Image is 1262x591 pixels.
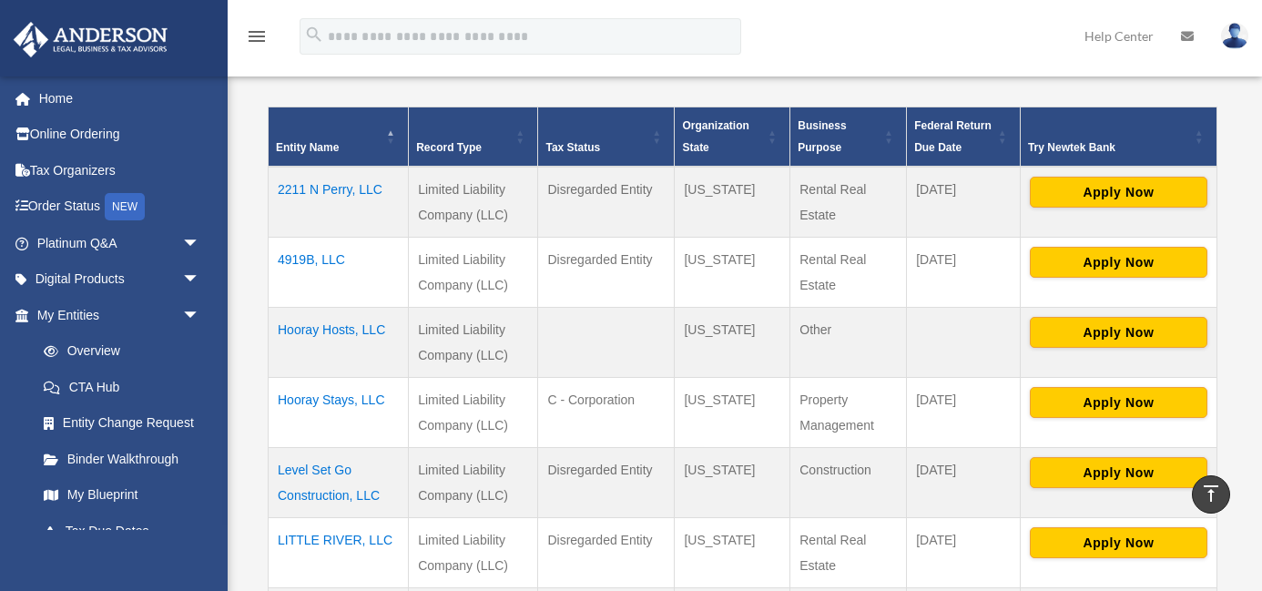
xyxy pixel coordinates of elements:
th: Entity Name: Activate to invert sorting [269,107,409,168]
td: LITTLE RIVER, LLC [269,518,409,588]
td: Limited Liability Company (LLC) [409,167,538,238]
td: 2211 N Perry, LLC [269,167,409,238]
td: [US_STATE] [675,448,790,518]
a: My Entitiesarrow_drop_down [13,297,219,333]
span: Entity Name [276,141,339,154]
button: Apply Now [1030,457,1207,488]
span: Record Type [416,141,482,154]
a: menu [246,32,268,47]
i: vertical_align_top [1200,483,1222,504]
td: [DATE] [907,518,1021,588]
td: [US_STATE] [675,518,790,588]
a: Digital Productsarrow_drop_down [13,261,228,298]
a: Tax Organizers [13,152,228,189]
div: Try Newtek Bank [1028,137,1189,158]
td: Hooray Hosts, LLC [269,308,409,378]
a: CTA Hub [25,369,219,405]
img: Anderson Advisors Platinum Portal [8,22,173,57]
a: vertical_align_top [1192,475,1230,514]
td: [US_STATE] [675,308,790,378]
td: Disregarded Entity [538,238,675,308]
td: Rental Real Estate [790,518,907,588]
td: Disregarded Entity [538,167,675,238]
a: Home [13,80,228,117]
a: My Blueprint [25,477,219,514]
a: Order StatusNEW [13,189,228,226]
td: Disregarded Entity [538,518,675,588]
span: arrow_drop_down [182,261,219,299]
td: Rental Real Estate [790,167,907,238]
td: C - Corporation [538,378,675,448]
button: Apply Now [1030,527,1207,558]
i: menu [246,25,268,47]
th: Organization State: Activate to sort [675,107,790,168]
td: Level Set Go Construction, LLC [269,448,409,518]
td: Limited Liability Company (LLC) [409,308,538,378]
span: arrow_drop_down [182,297,219,334]
th: Business Purpose: Activate to sort [790,107,907,168]
th: Try Newtek Bank : Activate to sort [1020,107,1216,168]
span: Organization State [682,119,748,154]
a: Entity Change Request [25,405,219,442]
td: Property Management [790,378,907,448]
a: Overview [25,333,209,370]
img: User Pic [1221,23,1248,49]
th: Federal Return Due Date: Activate to sort [907,107,1021,168]
a: Binder Walkthrough [25,441,219,477]
td: [DATE] [907,238,1021,308]
button: Apply Now [1030,317,1207,348]
th: Record Type: Activate to sort [409,107,538,168]
td: [DATE] [907,448,1021,518]
td: [DATE] [907,378,1021,448]
td: Limited Liability Company (LLC) [409,378,538,448]
td: 4919B, LLC [269,238,409,308]
td: Disregarded Entity [538,448,675,518]
td: [US_STATE] [675,378,790,448]
td: Construction [790,448,907,518]
td: Other [790,308,907,378]
td: [DATE] [907,167,1021,238]
a: Tax Due Dates [25,513,219,549]
span: Tax Status [545,141,600,154]
td: Hooray Stays, LLC [269,378,409,448]
td: Limited Liability Company (LLC) [409,518,538,588]
button: Apply Now [1030,247,1207,278]
span: arrow_drop_down [182,225,219,262]
td: Limited Liability Company (LLC) [409,238,538,308]
td: [US_STATE] [675,167,790,238]
div: NEW [105,193,145,220]
button: Apply Now [1030,387,1207,418]
span: Federal Return Due Date [914,119,992,154]
td: [US_STATE] [675,238,790,308]
span: Business Purpose [798,119,846,154]
button: Apply Now [1030,177,1207,208]
i: search [304,25,324,45]
a: Platinum Q&Aarrow_drop_down [13,225,228,261]
td: Limited Liability Company (LLC) [409,448,538,518]
th: Tax Status: Activate to sort [538,107,675,168]
td: Rental Real Estate [790,238,907,308]
a: Online Ordering [13,117,228,153]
